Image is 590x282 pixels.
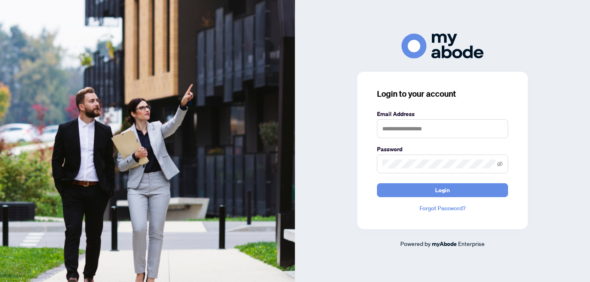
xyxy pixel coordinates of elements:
label: Password [377,145,508,154]
label: Email Address [377,109,508,118]
span: Powered by [400,240,431,247]
span: Enterprise [458,240,485,247]
h3: Login to your account [377,88,508,100]
span: eye-invisible [497,161,503,167]
span: Login [435,184,450,197]
button: Login [377,183,508,197]
a: Forgot Password? [377,204,508,213]
img: ma-logo [402,34,483,59]
a: myAbode [432,239,457,248]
